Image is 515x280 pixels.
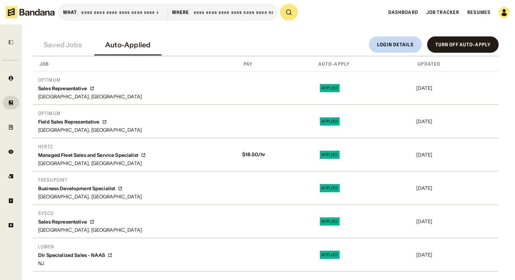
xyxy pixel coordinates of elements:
[38,94,231,99] div: [GEOGRAPHIC_DATA], [GEOGRAPHIC_DATA]
[322,186,338,190] div: APPLIED
[238,61,252,67] div: Pay
[38,110,231,132] a: OptimumField Sales Representative[GEOGRAPHIC_DATA], [GEOGRAPHIC_DATA]
[38,86,87,92] div: Sales Representative
[38,152,138,158] div: Managed Fleet Sales and Service Specialist
[416,219,496,224] div: [DATE]
[38,177,231,199] a: FreshpointBusiness Development Specialist[GEOGRAPHIC_DATA], [GEOGRAPHIC_DATA]
[38,261,231,266] div: NJ
[322,219,338,224] div: APPLIED
[38,252,105,258] div: Dir Specialized Sales - NAAS
[322,153,338,157] div: APPLIED
[5,6,54,18] img: Bandana logotype
[63,9,77,15] div: what
[416,119,496,124] div: [DATE]
[38,128,231,132] div: [GEOGRAPHIC_DATA], [GEOGRAPHIC_DATA]
[435,42,490,47] div: Turn off auto-apply
[38,210,231,216] div: Sysco
[38,144,231,150] div: Hertz
[415,61,497,67] div: Click toggle to sort descending
[38,228,231,232] div: [GEOGRAPHIC_DATA], [GEOGRAPHIC_DATA]
[38,186,115,192] div: Business Development Specialist
[322,86,338,90] div: APPLIED
[238,61,310,67] div: Click toggle to sort descending
[172,9,189,15] div: Where
[415,61,440,67] div: Updated
[322,119,338,123] div: APPLIED
[239,152,309,158] div: $18.50/hr
[38,77,231,83] div: Optimum
[467,9,490,15] a: Resumes
[416,252,496,257] div: [DATE]
[416,186,496,191] div: [DATE]
[38,194,231,199] div: [GEOGRAPHIC_DATA], [GEOGRAPHIC_DATA]
[38,161,231,166] div: [GEOGRAPHIC_DATA], [GEOGRAPHIC_DATA]
[416,152,496,157] div: [DATE]
[38,177,231,183] div: Freshpoint
[38,210,231,232] a: SyscoSales Representative[GEOGRAPHIC_DATA], [GEOGRAPHIC_DATA]
[38,244,231,266] a: LumenDir Specialized Sales - NAASNJ
[34,61,49,67] div: Job
[38,119,99,125] div: Field Sales Representative
[38,144,231,166] a: HertzManaged Fleet Sales and Service Specialist[GEOGRAPHIC_DATA], [GEOGRAPHIC_DATA]
[416,86,496,90] div: [DATE]
[38,244,231,250] div: Lumen
[313,61,349,67] div: Auto-apply
[388,9,418,15] a: Dashboard
[313,61,412,67] div: Click toggle to sort ascending
[38,219,87,225] div: Sales Representative
[38,110,231,116] div: Optimum
[377,42,413,47] div: Login Details
[322,253,338,257] div: APPLIED
[44,41,82,49] div: Saved Jobs
[426,9,459,15] a: Job Tracker
[105,41,151,49] div: Auto-Applied
[38,77,231,99] a: OptimumSales Representative[GEOGRAPHIC_DATA], [GEOGRAPHIC_DATA]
